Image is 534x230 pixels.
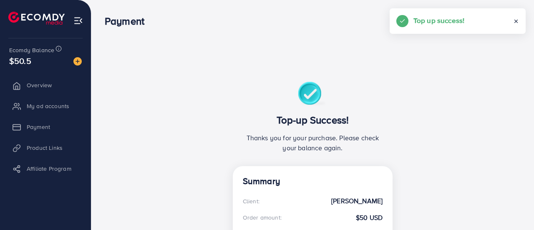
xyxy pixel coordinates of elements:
[8,12,65,25] img: logo
[243,197,259,205] div: Client:
[298,82,327,107] img: success
[356,213,383,222] strong: $50 USD
[73,57,82,66] img: image
[243,114,383,126] h3: Top-up Success!
[73,16,83,25] img: menu
[413,15,464,26] h5: Top up success!
[243,133,383,153] p: Thanks you for your purchase. Please check your balance again.
[331,196,383,206] strong: [PERSON_NAME]
[9,46,54,54] span: Ecomdy Balance
[105,15,151,27] h3: Payment
[243,213,282,222] div: Order amount:
[243,176,383,187] h4: Summary
[9,55,31,67] span: $50.5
